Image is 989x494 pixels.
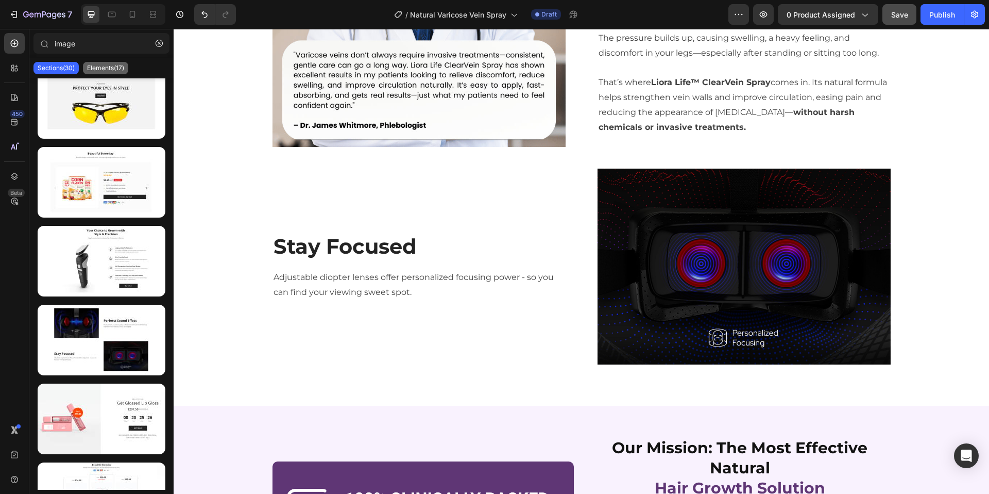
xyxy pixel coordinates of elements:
[425,46,716,106] p: That’s where comes in. Its natural formula helps strengthen vein walls and improve circulation, e...
[478,48,597,58] strong: Liora Life™ ClearVein Spray
[67,8,72,21] p: 7
[891,10,908,19] span: Save
[100,204,391,231] p: Stay Focused
[541,10,557,19] span: Draft
[174,29,989,494] iframe: Design area
[10,110,25,118] div: 450
[87,64,124,72] p: Elements(17)
[481,450,652,469] strong: Hair Growth Solution
[438,409,694,449] strong: Our Mission: The Most Effective Natural
[405,9,408,20] span: /
[8,189,25,197] div: Beta
[410,9,506,20] span: Natural Varicose Vein Spray
[33,33,169,54] input: Search Sections & Elements
[38,64,75,72] p: Sections(30)
[4,4,77,25] button: 7
[920,4,964,25] button: Publish
[929,9,955,20] div: Publish
[787,9,855,20] span: 0 product assigned
[194,4,236,25] div: Undo/Redo
[425,78,681,103] strong: without harsh chemicals or invasive treatments.
[882,4,916,25] button: Save
[954,443,979,468] div: Open Intercom Messenger
[778,4,878,25] button: 0 product assigned
[100,241,391,271] p: Adjustable diopter lenses offer personalized focusing power - so you can find your viewing sweet ...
